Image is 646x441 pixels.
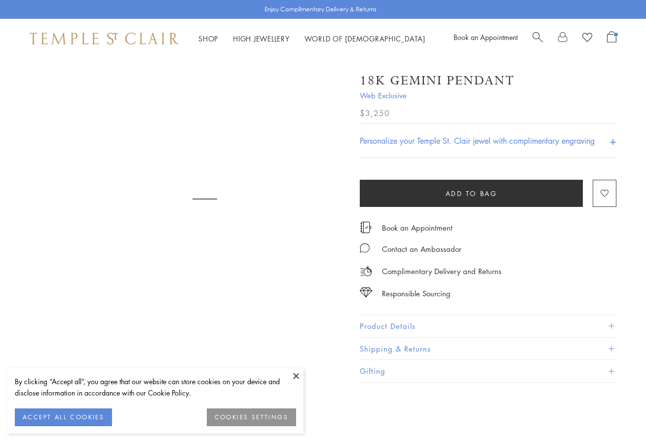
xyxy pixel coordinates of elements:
img: icon_sourcing.svg [360,287,372,297]
p: Enjoy Complimentary Delivery & Returns [265,4,377,14]
h1: 18K Gemini Pendant [360,72,515,89]
img: icon_appointment.svg [360,222,372,233]
h4: + [609,131,616,150]
a: View Wishlist [582,31,592,46]
button: ACCEPT ALL COOKIES [15,408,112,426]
div: Contact an Ambassador [382,243,461,255]
a: World of [DEMOGRAPHIC_DATA]World of [DEMOGRAPHIC_DATA] [304,34,425,43]
span: $3,250 [360,107,390,120]
p: Complimentary Delivery and Returns [382,265,501,278]
a: ShopShop [198,34,218,43]
a: Book an Appointment [454,32,518,42]
button: COOKIES SETTINGS [207,408,296,426]
a: Book an Appointment [382,222,453,233]
button: Gifting [360,360,616,382]
div: By clicking “Accept all”, you agree that our website can store cookies on your device and disclos... [15,376,296,399]
span: Web Exclusive [360,89,616,102]
span: Add to bag [446,188,497,199]
img: icon_delivery.svg [360,265,372,278]
a: Open Shopping Bag [607,31,616,46]
button: Shipping & Returns [360,338,616,360]
a: Search [532,31,543,46]
nav: Main navigation [198,33,425,45]
img: Temple St. Clair [30,33,179,44]
div: Responsible Sourcing [382,287,451,300]
a: High JewelleryHigh Jewellery [233,34,290,43]
img: MessageIcon-01_2.svg [360,243,370,253]
button: Add to bag [360,180,583,207]
h4: Personalize your Temple St. Clair jewel with complimentary engraving [360,135,595,147]
button: Product Details [360,315,616,337]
